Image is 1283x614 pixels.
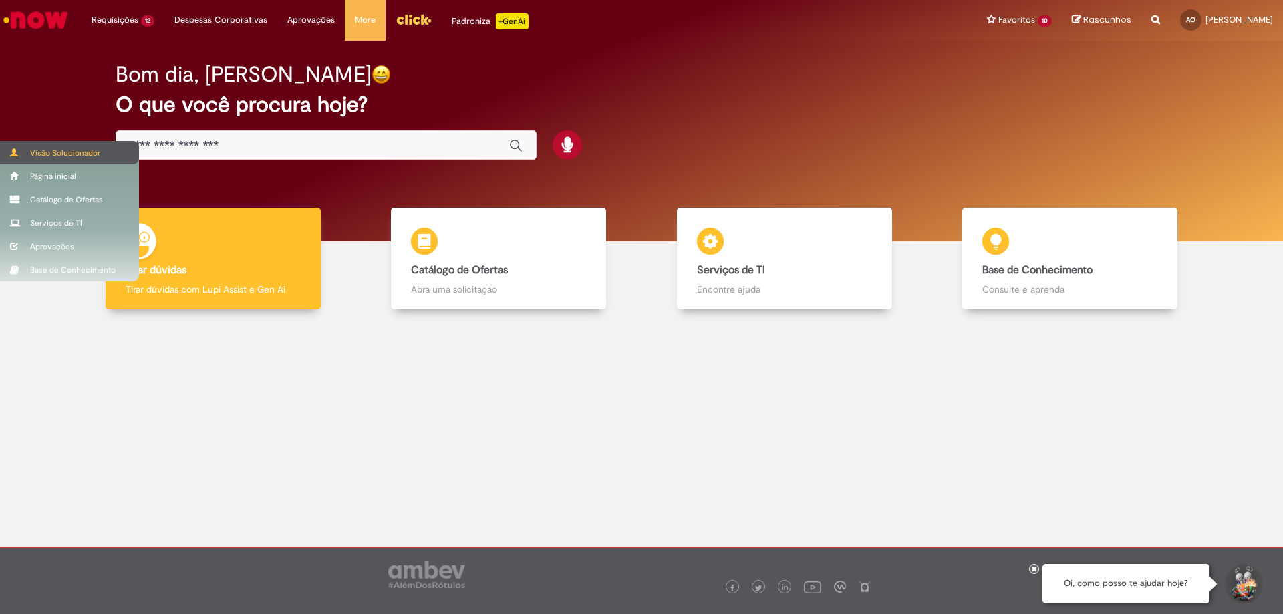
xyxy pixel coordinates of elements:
p: Tirar dúvidas com Lupi Assist e Gen Ai [126,283,301,296]
p: Abra uma solicitação [411,283,586,296]
div: Oi, como posso te ajudar hoje? [1042,564,1209,603]
b: Base de Conhecimento [982,263,1093,277]
h2: O que você procura hoje? [116,93,1168,116]
b: Tirar dúvidas [126,263,186,277]
span: Requisições [92,13,138,27]
img: logo_footer_linkedin.png [782,584,789,592]
p: Consulte e aprenda [982,283,1157,296]
span: [PERSON_NAME] [1205,14,1273,25]
a: Serviços de TI Encontre ajuda [641,208,928,310]
img: happy-face.png [372,65,391,84]
button: Iniciar Conversa de Suporte [1223,564,1263,604]
b: Catálogo de Ofertas [411,263,508,277]
a: Base de Conhecimento Consulte e aprenda [928,208,1214,310]
span: Aprovações [287,13,335,27]
span: Rascunhos [1083,13,1131,26]
img: click_logo_yellow_360x200.png [396,9,432,29]
span: 10 [1038,15,1052,27]
a: Rascunhos [1072,14,1131,27]
img: logo_footer_youtube.png [804,578,821,595]
a: Tirar dúvidas Tirar dúvidas com Lupi Assist e Gen Ai [70,208,356,310]
span: 12 [141,15,154,27]
img: ServiceNow [1,7,70,33]
span: Favoritos [998,13,1035,27]
span: AO [1186,15,1195,24]
p: +GenAi [496,13,529,29]
span: Despesas Corporativas [174,13,267,27]
span: More [355,13,376,27]
b: Serviços de TI [697,263,765,277]
img: logo_footer_ambev_rotulo_gray.png [388,561,465,588]
a: Catálogo de Ofertas Abra uma solicitação [356,208,642,310]
div: Padroniza [452,13,529,29]
img: logo_footer_facebook.png [729,585,736,591]
h2: Bom dia, [PERSON_NAME] [116,63,372,86]
img: logo_footer_naosei.png [859,581,871,593]
img: logo_footer_workplace.png [834,581,846,593]
img: logo_footer_twitter.png [755,585,762,591]
p: Encontre ajuda [697,283,872,296]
